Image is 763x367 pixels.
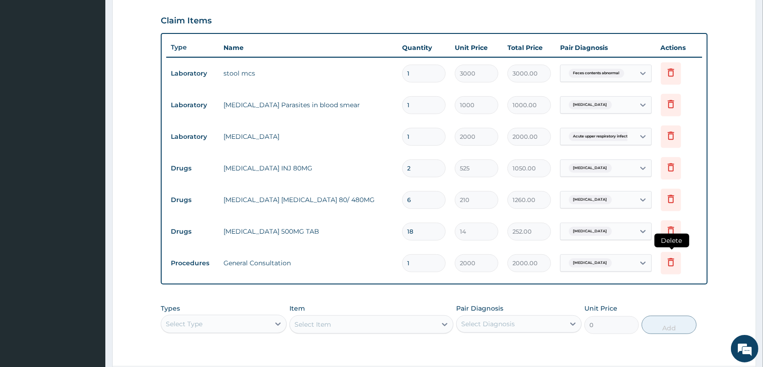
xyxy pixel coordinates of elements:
textarea: Type your message and hit 'Enter' [5,250,174,282]
td: Procedures [166,255,219,272]
label: Unit Price [584,304,617,313]
span: Delete [654,234,689,247]
td: [MEDICAL_DATA] 500MG TAB [219,222,397,241]
th: Type [166,39,219,56]
label: Item [289,304,305,313]
td: [MEDICAL_DATA] [MEDICAL_DATA] 80/ 480MG [219,191,397,209]
div: Chat with us now [48,51,154,63]
div: Select Diagnosis [461,319,515,329]
div: Select Type [166,319,202,329]
th: Unit Price [450,38,503,57]
button: Add [642,316,696,334]
th: Actions [656,38,702,57]
th: Pair Diagnosis [556,38,656,57]
span: [MEDICAL_DATA] [569,100,612,110]
th: Name [219,38,397,57]
label: Pair Diagnosis [456,304,503,313]
td: [MEDICAL_DATA] [219,127,397,146]
img: d_794563401_company_1708531726252_794563401 [17,46,37,69]
th: Total Price [503,38,556,57]
span: [MEDICAL_DATA] [569,258,612,268]
span: Feces contents abnormal [569,69,624,78]
span: [MEDICAL_DATA] [569,227,612,236]
td: [MEDICAL_DATA] Parasites in blood smear [219,96,397,114]
td: Laboratory [166,97,219,114]
span: [MEDICAL_DATA] [569,164,612,173]
span: [MEDICAL_DATA] [569,195,612,204]
td: Drugs [166,223,219,240]
label: Types [161,305,180,312]
td: Drugs [166,192,219,208]
td: General Consultation [219,254,397,272]
td: Drugs [166,160,219,177]
div: Minimize live chat window [150,5,172,27]
td: [MEDICAL_DATA] INJ 80MG [219,159,397,177]
td: Laboratory [166,65,219,82]
span: We're online! [53,115,126,208]
h3: Claim Items [161,16,212,26]
td: Laboratory [166,128,219,145]
span: Acute upper respiratory infect... [569,132,635,141]
td: stool mcs [219,64,397,82]
th: Quantity [398,38,450,57]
